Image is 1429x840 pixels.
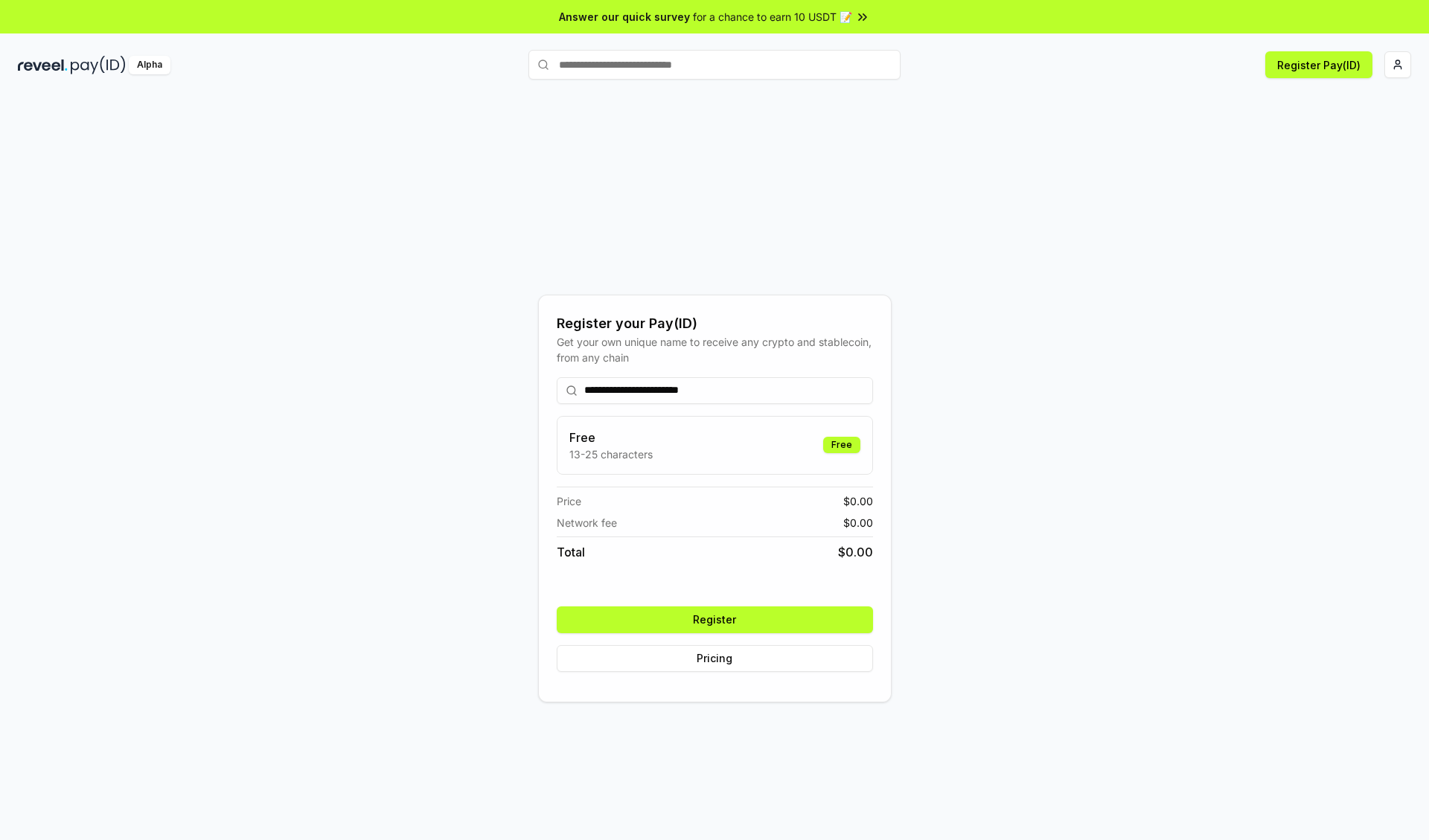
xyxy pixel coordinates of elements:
[843,515,873,530] span: $ 0.00
[559,9,690,25] span: Answer our quick survey
[569,446,653,462] p: 13-25 characters
[18,56,68,74] img: reveel_dark
[557,515,617,530] span: Network fee
[557,543,585,561] span: Total
[823,437,860,453] div: Free
[129,56,170,74] div: Alpha
[557,313,873,334] div: Register your Pay(ID)
[557,334,873,365] div: Get your own unique name to receive any crypto and stablecoin, from any chain
[557,606,873,633] button: Register
[693,9,852,25] span: for a chance to earn 10 USDT 📝
[843,493,873,509] span: $ 0.00
[557,493,581,509] span: Price
[557,645,873,672] button: Pricing
[1265,51,1372,78] button: Register Pay(ID)
[838,543,873,561] span: $ 0.00
[71,56,126,74] img: pay_id
[569,429,653,446] h3: Free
